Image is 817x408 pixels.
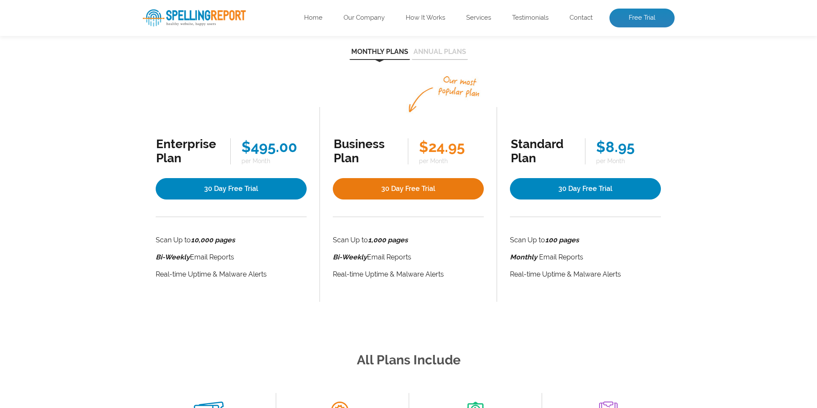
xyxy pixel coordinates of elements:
li: Scan Up to [156,234,307,246]
i: Bi-Weekly [156,253,190,261]
div: $495.00 [241,138,306,155]
div: Standard Plan [511,137,574,165]
a: 30 Day Free Trial [510,178,661,200]
li: Scan Up to [333,234,484,246]
a: Testimonials [512,14,549,22]
i: Bi-Weekly [333,253,367,261]
a: Services [466,14,491,22]
span: per Month [241,158,306,164]
li: Real-time Uptime & Malware Alerts [333,268,484,280]
li: Email Reports [333,251,484,263]
strong: Monthly [510,253,537,261]
a: Home [304,14,323,22]
strong: 10,000 pages [191,236,235,244]
img: SpellReport [143,9,246,27]
button: Monthly Plans [350,48,410,60]
a: 30 Day Free Trial [156,178,307,200]
a: Free Trial [609,9,675,27]
li: Email Reports [510,251,661,263]
span: per Month [596,158,660,164]
a: How It Works [406,14,445,22]
div: $24.95 [419,138,483,155]
li: Scan Up to [510,234,661,246]
div: Enterprise Plan [156,137,220,165]
button: Annual Plans [412,48,468,60]
a: Our Company [344,14,385,22]
li: Real-time Uptime & Malware Alerts [510,268,661,280]
a: Contact [570,14,593,22]
h2: All Plans Include [143,349,675,372]
a: 30 Day Free Trial [333,178,484,200]
strong: 1,000 pages [368,236,408,244]
span: per Month [419,158,483,164]
strong: 100 pages [545,236,579,244]
div: Business Plan [334,137,397,165]
div: $8.95 [596,138,660,155]
li: Email Reports [156,251,307,263]
li: Real-time Uptime & Malware Alerts [156,268,307,280]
